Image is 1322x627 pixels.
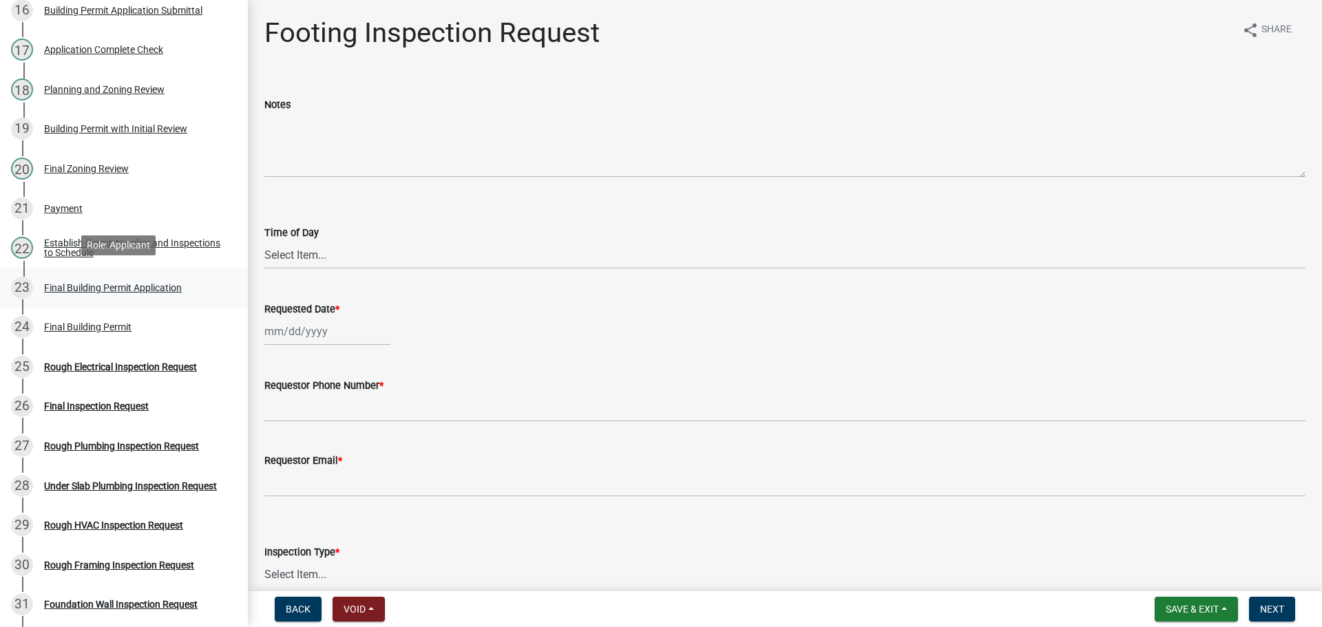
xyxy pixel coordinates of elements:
[11,39,33,61] div: 17
[264,317,390,346] input: mm/dd/yyyy
[264,100,291,110] label: Notes
[11,395,33,417] div: 26
[11,356,33,378] div: 25
[11,593,33,615] div: 31
[11,277,33,299] div: 23
[1242,22,1259,39] i: share
[44,599,198,609] div: Foundation Wall Inspection Request
[1261,22,1292,39] span: Share
[44,124,187,134] div: Building Permit with Initial Review
[44,45,163,54] div: Application Complete Check
[11,118,33,140] div: 19
[1231,17,1303,43] button: shareShare
[11,158,33,180] div: 20
[11,435,33,457] div: 27
[81,235,156,255] div: Role: Applicant
[264,548,339,557] label: Inspection Type
[264,456,342,466] label: Requestor Email
[333,597,385,621] button: Void
[275,597,322,621] button: Back
[11,198,33,220] div: 21
[11,514,33,536] div: 29
[344,604,366,615] span: Void
[44,481,217,491] div: Under Slab Plumbing Inspection Request
[264,305,339,315] label: Requested Date
[11,237,33,259] div: 22
[1260,604,1284,615] span: Next
[44,238,226,257] div: Establish Permit Number and Inspections to Schedule
[264,17,600,50] h1: Footing Inspection Request
[44,560,194,570] div: Rough Framing Inspection Request
[286,604,311,615] span: Back
[44,164,129,173] div: Final Zoning Review
[44,6,202,15] div: Building Permit Application Submittal
[44,441,199,451] div: Rough Plumbing Inspection Request
[1155,597,1238,621] button: Save & Exit
[44,85,165,94] div: Planning and Zoning Review
[11,78,33,100] div: 18
[44,401,149,411] div: Final Inspection Request
[1166,604,1219,615] span: Save & Exit
[11,316,33,338] div: 24
[1249,597,1295,621] button: Next
[44,520,183,530] div: Rough HVAC Inspection Request
[44,204,83,213] div: Payment
[44,322,132,332] div: Final Building Permit
[264,229,319,238] label: Time of Day
[44,362,197,372] div: Rough Electrical Inspection Request
[11,475,33,497] div: 28
[11,554,33,576] div: 30
[44,283,182,293] div: Final Building Permit Application
[264,381,384,391] label: Requestor Phone Number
